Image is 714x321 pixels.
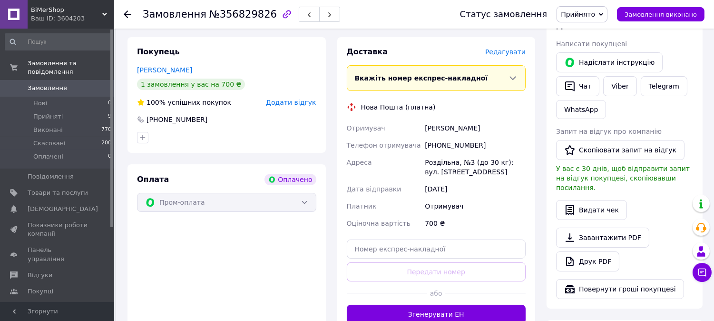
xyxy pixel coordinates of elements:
[556,279,684,299] button: Повернути гроші покупцеві
[423,120,528,137] div: [PERSON_NAME]
[347,185,401,193] span: Дата відправки
[137,175,169,184] span: Оплата
[347,124,385,132] span: Отримувач
[556,52,663,72] button: Надіслати інструкцію
[266,99,316,106] span: Додати відгук
[347,141,421,149] span: Телефон отримувача
[556,76,599,96] button: Чат
[5,33,112,50] input: Пошук
[347,47,388,56] span: Доставка
[28,205,98,213] span: [DEMOGRAPHIC_DATA]
[347,202,377,210] span: Платник
[147,99,166,106] span: 100%
[556,200,627,220] button: Видати чек
[28,271,52,280] span: Відгуки
[556,100,606,119] a: WhatsApp
[146,115,208,124] div: [PHONE_NUMBER]
[108,99,111,108] span: 0
[423,137,528,154] div: [PHONE_NUMBER]
[556,251,619,271] a: Друк PDF
[693,263,712,282] button: Чат з покупцем
[556,128,662,135] span: Запит на відгук про компанію
[28,287,53,296] span: Покупці
[427,289,445,298] span: або
[28,189,88,197] span: Товари та послуги
[423,198,528,215] div: Отримувач
[28,221,88,238] span: Показники роботи компанії
[423,215,528,232] div: 700 ₴
[347,159,372,166] span: Адреса
[423,181,528,198] div: [DATE]
[625,11,697,18] span: Замовлення виконано
[137,98,231,107] div: успішних покупок
[556,228,649,248] a: Завантажити PDF
[33,126,63,134] span: Виконані
[28,59,114,76] span: Замовлення та повідомлення
[101,126,111,134] span: 770
[31,6,102,14] span: BiMerShop
[556,140,685,160] button: Скопіювати запит на відгук
[108,112,111,121] span: 9
[101,139,111,148] span: 200
[347,220,411,227] span: Оціночна вартість
[33,112,63,121] span: Прийняті
[31,14,114,23] div: Ваш ID: 3604203
[33,99,47,108] span: Нові
[617,7,704,21] button: Замовлення виконано
[28,84,67,92] span: Замовлення
[359,102,438,112] div: Нова Пошта (платна)
[603,76,636,96] a: Viber
[143,9,206,20] span: Замовлення
[355,74,488,82] span: Вкажіть номер експрес-накладної
[33,152,63,161] span: Оплачені
[561,10,595,18] span: Прийнято
[485,48,526,56] span: Редагувати
[28,172,74,181] span: Повідомлення
[264,174,316,185] div: Оплачено
[347,240,526,259] input: Номер експрес-накладної
[556,40,627,48] span: Написати покупцеві
[556,165,690,191] span: У вас є 30 днів, щоб відправити запит на відгук покупцеві, скопіювавши посилання.
[209,9,277,20] span: №356829826
[33,139,66,148] span: Скасовані
[137,47,180,56] span: Покупець
[137,79,245,90] div: 1 замовлення у вас на 700 ₴
[108,152,111,161] span: 0
[423,154,528,181] div: Роздільна, №3 (до 30 кг): вул. [STREET_ADDRESS]
[460,10,548,19] div: Статус замовлення
[137,66,192,74] a: [PERSON_NAME]
[124,10,131,19] div: Повернутися назад
[28,246,88,263] span: Панель управління
[641,76,687,96] a: Telegram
